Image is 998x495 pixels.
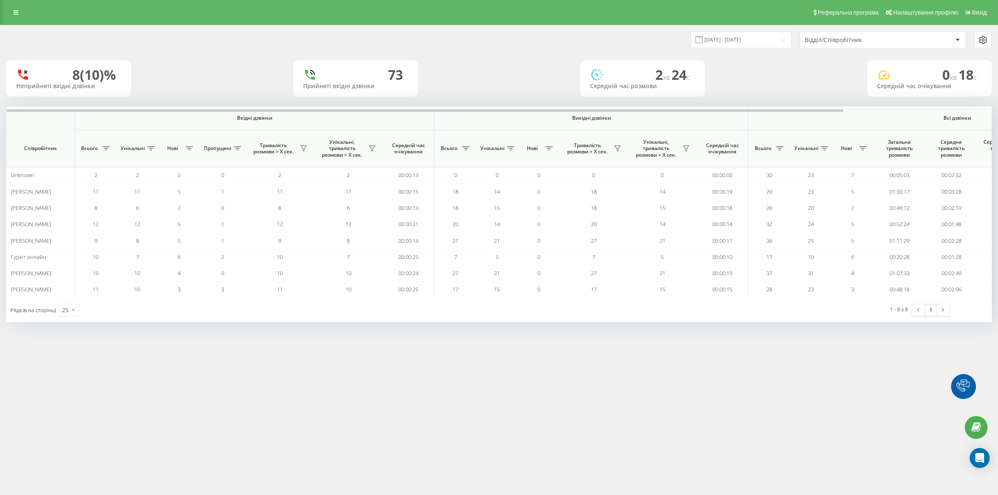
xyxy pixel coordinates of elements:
[591,220,597,228] span: 20
[389,142,428,155] span: Середній час очікування
[221,237,224,244] span: 1
[522,145,543,152] span: Нові
[11,286,51,293] span: [PERSON_NAME]
[383,183,435,199] td: 00:00:15
[204,145,231,152] span: Пропущені
[851,286,854,293] span: 3
[808,188,814,195] span: 23
[383,265,435,281] td: 00:00:24
[347,237,350,244] span: 8
[893,9,958,16] span: Налаштування профілю
[178,269,180,277] span: 4
[178,220,180,228] span: 5
[590,83,695,90] div: Середній час розмови
[660,204,665,212] span: 15
[925,265,977,281] td: 00:02:49
[873,265,925,281] td: 01:07:33
[452,188,458,195] span: 18
[178,204,180,212] span: 2
[808,286,814,293] span: 23
[494,237,500,244] span: 21
[347,171,350,179] span: 2
[950,73,958,82] span: хв
[93,220,99,228] span: 12
[660,188,665,195] span: 14
[591,188,597,195] span: 18
[663,73,672,82] span: хв
[480,145,504,152] span: Унікальні
[383,281,435,298] td: 00:00:25
[808,220,814,228] span: 24
[818,9,879,16] span: Реферальна програма
[697,232,748,249] td: 00:00:17
[452,269,458,277] span: 27
[851,237,854,244] span: 5
[347,253,350,261] span: 7
[931,139,971,158] span: Середня тривалість розмови
[16,83,121,90] div: Неприйняті вхідні дзвінки
[94,171,97,179] span: 2
[11,220,51,228] span: [PERSON_NAME]
[221,220,224,228] span: 1
[93,286,99,293] span: 11
[178,286,180,293] span: 3
[494,269,500,277] span: 21
[94,237,97,244] span: 9
[11,253,46,261] span: Гуркіт онлайн
[655,66,672,84] span: 2
[347,204,350,212] span: 6
[383,200,435,216] td: 00:00:13
[766,286,772,293] span: 28
[697,167,748,183] td: 00:00:00
[591,269,597,277] span: 27
[703,142,742,155] span: Середній час очікування
[496,253,499,261] span: 5
[178,171,180,179] span: 0
[346,220,351,228] span: 12
[162,145,183,152] span: Нові
[494,188,500,195] span: 14
[537,253,540,261] span: 0
[851,220,854,228] span: 5
[11,171,34,179] span: Unknown
[766,171,772,179] span: 30
[660,220,665,228] span: 14
[454,171,457,179] span: 0
[805,37,904,44] div: Відділ/Співробітник
[454,253,457,261] span: 7
[851,253,854,261] span: 6
[277,253,283,261] span: 10
[13,145,67,152] span: Співробітник
[925,200,977,216] td: 00:02:19
[794,145,818,152] span: Унікальні
[346,188,351,195] span: 11
[592,253,595,261] span: 7
[537,237,540,244] span: 0
[958,66,977,84] span: 18
[452,286,458,293] span: 17
[890,305,908,313] div: 1 - 8 з 8
[591,286,597,293] span: 17
[873,232,925,249] td: 01:11:29
[346,269,351,277] span: 10
[178,237,180,244] span: 5
[303,83,408,90] div: Прийняті вхідні дзвінки
[563,142,611,155] span: Тривалість розмови > Х сек.
[134,286,140,293] span: 10
[592,171,595,179] span: 0
[851,188,854,195] span: 5
[660,286,665,293] span: 15
[452,204,458,212] span: 18
[221,204,224,212] span: 0
[697,183,748,199] td: 00:00:19
[925,167,977,183] td: 00:02:32
[697,216,748,232] td: 00:00:14
[697,281,748,298] td: 00:00:15
[808,237,814,244] span: 25
[925,216,977,232] td: 00:01:48
[383,167,435,183] td: 00:00:13
[278,237,281,244] span: 9
[277,188,283,195] span: 11
[537,286,540,293] span: 0
[697,265,748,281] td: 00:00:19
